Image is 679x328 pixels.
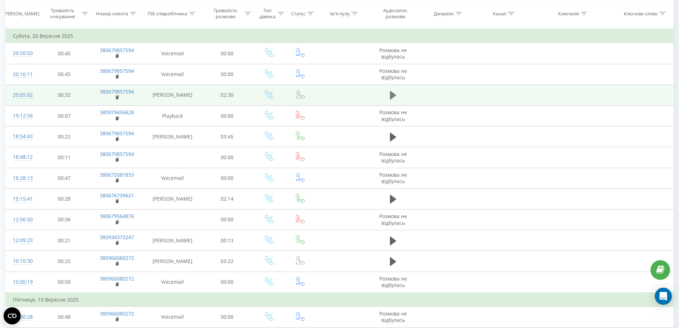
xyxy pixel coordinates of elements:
[38,230,90,251] td: 00:21
[144,307,201,327] td: Voicemail
[13,109,31,123] div: 19:12:56
[38,85,90,105] td: 00:32
[96,10,128,16] div: Номер клієнта
[38,147,90,168] td: 00:11
[100,151,134,157] a: 380679857594
[201,168,253,188] td: 00:00
[13,171,31,185] div: 18:28:13
[259,7,276,20] div: Тип дзвінка
[38,168,90,188] td: 00:47
[144,43,201,64] td: Voicemail
[201,272,253,293] td: 00:00
[100,310,134,317] a: 380966080272
[38,272,90,293] td: 00:50
[379,47,407,60] span: Розмова не відбулась
[330,10,350,16] div: Ім'я пулу
[38,126,90,147] td: 00:22
[201,85,253,105] td: 02:30
[100,47,134,54] a: 380679857594
[4,307,21,324] button: Open CMP widget
[38,188,90,209] td: 00:28
[434,10,454,16] div: Джерело
[144,64,201,85] td: Voicemail
[201,147,253,168] td: 00:00
[375,7,416,20] div: Аудіозапис розмови
[144,106,201,126] td: Playback
[144,272,201,293] td: Voicemail
[558,10,579,16] div: Кампанія
[6,293,674,307] td: П’ятниця, 19 Вересня 2025
[201,64,253,85] td: 00:00
[379,151,407,164] span: Розмова не відбулась
[100,109,134,116] a: 380979456628
[379,171,407,185] span: Розмова не відбулась
[379,109,407,122] span: Розмова не відбулась
[100,67,134,74] a: 380679857594
[624,10,658,16] div: Ключове слово
[100,88,134,95] a: 380679857594
[379,67,407,81] span: Розмова не відбулась
[38,43,90,64] td: 00:45
[38,64,90,85] td: 00:45
[144,85,201,105] td: [PERSON_NAME]
[100,213,134,219] a: 380679564876
[100,192,134,199] a: 380676739621
[100,254,134,261] a: 380966080272
[100,130,134,137] a: 380679857594
[38,209,90,230] td: 00:36
[13,275,31,289] div: 10:00:19
[379,310,407,323] span: Розмова не відбулась
[100,171,134,178] a: 380675081833
[201,251,253,272] td: 03:22
[144,230,201,251] td: [PERSON_NAME]
[13,46,31,60] div: 20:50:50
[13,150,31,164] div: 18:48:12
[6,29,674,43] td: Субота, 20 Вересня 2025
[13,310,31,324] div: 21:30:28
[493,10,506,16] div: Канал
[3,10,39,16] div: [PERSON_NAME]
[38,106,90,126] td: 00:07
[379,275,407,288] span: Розмова не відбулась
[13,130,31,143] div: 18:54:43
[201,209,253,230] td: 00:00
[148,10,187,16] div: ПІБ співробітника
[655,288,672,305] div: Open Intercom Messenger
[38,251,90,272] td: 00:25
[201,126,253,147] td: 03:45
[201,43,253,64] td: 00:00
[379,213,407,226] span: Розмова не відбулась
[201,188,253,209] td: 02:14
[291,10,305,16] div: Статус
[38,307,90,327] td: 00:48
[201,230,253,251] td: 00:13
[13,233,31,247] div: 12:09:23
[144,168,201,188] td: Voicemail
[13,67,31,81] div: 20:16:11
[13,192,31,206] div: 15:15:41
[13,254,31,268] div: 10:10:30
[13,213,31,227] div: 12:56:50
[144,126,201,147] td: [PERSON_NAME]
[100,275,134,282] a: 380966080272
[201,106,253,126] td: 00:00
[13,88,31,102] div: 20:05:02
[201,307,253,327] td: 00:00
[144,251,201,272] td: [PERSON_NAME]
[208,7,243,20] div: Тривалість розмови
[45,7,80,20] div: Тривалість очікування
[100,234,134,241] a: 380934373247
[144,188,201,209] td: [PERSON_NAME]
